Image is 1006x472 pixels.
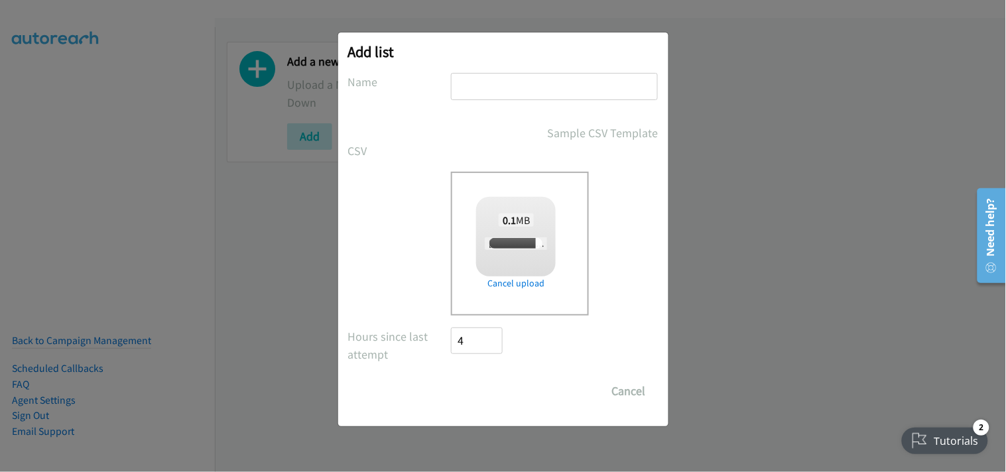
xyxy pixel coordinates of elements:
iframe: Resource Center [968,183,1006,288]
iframe: Checklist [894,414,996,462]
a: Cancel upload [476,276,556,290]
span: [PERSON_NAME] + Splunk FY26Q1 - OT Security Webinar - WS - 4.9 & 2.10.csv [485,237,765,250]
label: Hours since last attempt [348,327,452,363]
button: Cancel [599,378,659,404]
label: CSV [348,142,452,160]
h2: Add list [348,42,659,61]
span: MB [499,213,534,227]
strong: 0.1 [503,213,516,227]
a: Sample CSV Template [548,124,659,142]
label: Name [348,73,452,91]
